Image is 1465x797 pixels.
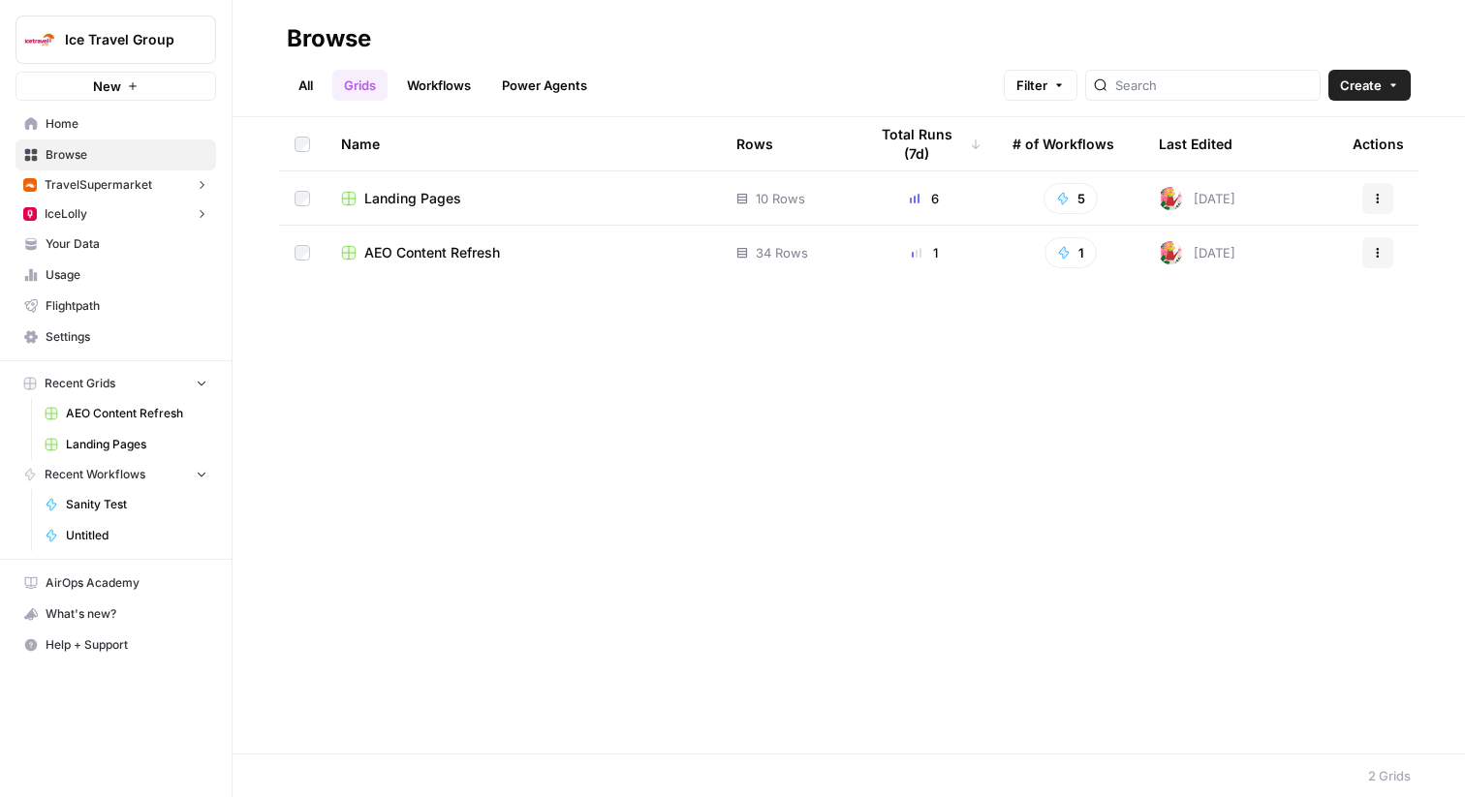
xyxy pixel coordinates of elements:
a: Grids [332,70,388,101]
a: AirOps Academy [16,567,216,598]
a: AEO Content Refresh [341,243,705,262]
div: Actions [1353,117,1404,170]
a: Usage [16,260,216,291]
button: New [16,72,216,101]
img: g6uzkw9mirwx9hsiontezmyx232g [23,178,37,192]
span: TravelSupermarket [45,176,152,194]
span: AirOps Academy [46,574,207,592]
div: Last Edited [1159,117,1232,170]
div: # of Workflows [1013,117,1114,170]
span: Settings [46,328,207,346]
a: Workflows [395,70,483,101]
a: All [287,70,325,101]
span: Flightpath [46,297,207,315]
input: Search [1115,76,1312,95]
span: 10 Rows [756,189,805,208]
a: Home [16,108,216,139]
button: IceLolly [16,199,216,229]
a: Sanity Test [36,489,216,520]
img: bumscs0cojt2iwgacae5uv0980n9 [1159,187,1182,210]
div: Rows [736,117,773,170]
a: Settings [16,322,216,353]
div: What's new? [16,599,215,628]
span: Create [1340,76,1382,95]
div: [DATE] [1159,187,1235,210]
span: AEO Content Refresh [66,405,207,422]
button: Recent Grids [16,369,216,398]
button: Create [1328,70,1411,101]
button: Recent Workflows [16,460,216,489]
button: Filter [1004,70,1077,101]
span: Home [46,115,207,133]
span: Usage [46,266,207,284]
a: Landing Pages [341,189,705,208]
span: Landing Pages [364,189,461,208]
span: New [93,77,121,96]
img: Ice Travel Group Logo [22,22,57,57]
span: 34 Rows [756,243,808,262]
span: Untitled [66,527,207,544]
button: Workspace: Ice Travel Group [16,15,216,64]
span: Help + Support [46,636,207,654]
a: Landing Pages [36,429,216,460]
a: AEO Content Refresh [36,398,216,429]
div: 6 [867,189,982,208]
div: 1 [867,243,982,262]
span: AEO Content Refresh [364,243,500,262]
span: Browse [46,146,207,164]
span: Filter [1016,76,1047,95]
div: Total Runs (7d) [867,117,982,170]
a: Flightpath [16,291,216,322]
a: Power Agents [490,70,599,101]
button: 5 [1044,183,1098,214]
div: [DATE] [1159,241,1235,264]
button: Help + Support [16,629,216,660]
button: What's new? [16,598,216,629]
span: Recent Grids [45,375,115,392]
span: Ice Travel Group [65,30,182,49]
span: Landing Pages [66,436,207,453]
a: Your Data [16,229,216,260]
div: 2 Grids [1368,766,1411,785]
div: Name [341,117,705,170]
span: Recent Workflows [45,466,145,483]
img: bumscs0cojt2iwgacae5uv0980n9 [1159,241,1182,264]
a: Browse [16,139,216,170]
span: Sanity Test [66,496,207,513]
button: TravelSupermarket [16,170,216,199]
img: sqdu30pkmjiecqp15v5obqakzgeh [23,207,37,221]
span: Your Data [46,235,207,253]
span: IceLolly [45,205,87,223]
button: 1 [1044,237,1097,268]
div: Browse [287,23,371,54]
a: Untitled [36,520,216,551]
